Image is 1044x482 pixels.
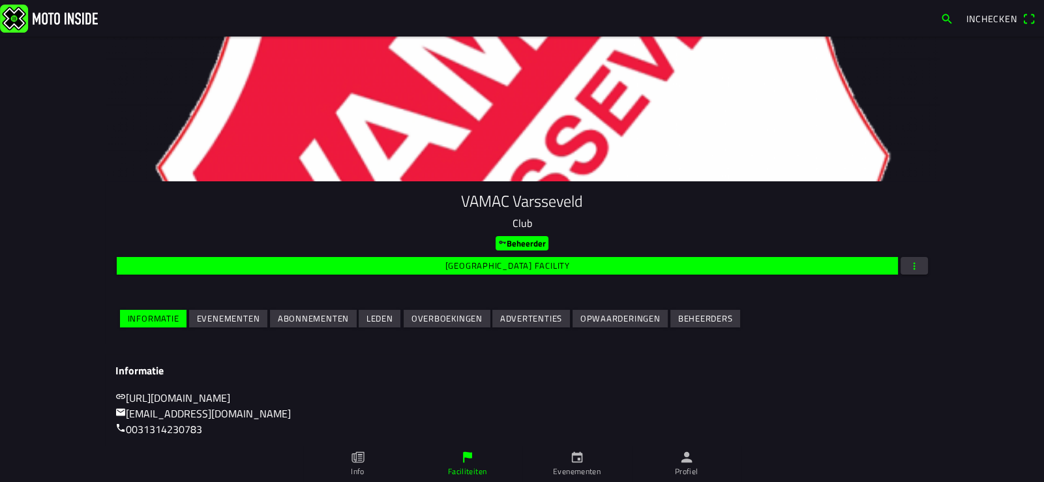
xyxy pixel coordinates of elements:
ion-label: Profiel [675,466,698,477]
a: call0031314230783 [115,421,202,437]
ion-label: Info [351,466,364,477]
a: mail[EMAIL_ADDRESS][DOMAIN_NAME] [115,406,291,421]
ion-button: Overboekingen [404,310,490,327]
ion-icon: paper [351,450,365,464]
ion-button: [GEOGRAPHIC_DATA] facility [117,257,898,275]
ion-label: Faciliteiten [448,466,486,477]
ion-icon: calendar [570,450,584,464]
a: Incheckenqr scanner [960,7,1041,29]
ion-icon: key [498,238,507,247]
ion-icon: call [115,423,126,433]
ion-icon: flag [460,450,475,464]
ion-badge: Beheerder [496,236,548,250]
ion-button: Leden [359,310,400,327]
ion-button: Advertenties [492,310,570,327]
span: Inchecken [966,12,1017,25]
h3: Informatie [115,365,929,377]
h1: VAMAC Varsseveld [115,192,929,211]
ion-icon: link [115,391,126,402]
ion-button: Evenementen [189,310,267,327]
ion-icon: person [679,450,694,464]
p: Club [115,215,929,231]
a: link[URL][DOMAIN_NAME] [115,390,230,406]
a: search [934,7,960,29]
ion-button: Abonnementen [270,310,357,327]
ion-button: Opwaarderingen [573,310,668,327]
ion-button: Beheerders [670,310,740,327]
ion-button: Informatie [120,310,186,327]
ion-icon: mail [115,407,126,417]
ion-label: Evenementen [553,466,601,477]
